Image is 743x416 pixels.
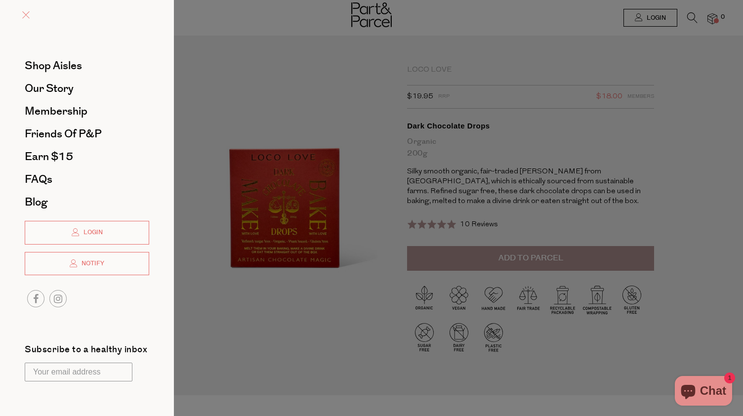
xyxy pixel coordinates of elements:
[25,221,149,245] a: Login
[25,363,132,381] input: Your email address
[672,376,735,408] inbox-online-store-chat: Shopify online store chat
[25,151,149,162] a: Earn $15
[25,149,73,165] span: Earn $15
[25,83,149,94] a: Our Story
[25,106,149,117] a: Membership
[81,228,103,237] span: Login
[25,128,149,139] a: Friends of P&P
[25,103,87,119] span: Membership
[25,126,102,142] span: Friends of P&P
[25,194,47,210] span: Blog
[25,58,82,74] span: Shop Aisles
[25,252,149,276] a: Notify
[25,197,149,208] a: Blog
[25,174,149,185] a: FAQs
[25,60,149,71] a: Shop Aisles
[79,259,104,268] span: Notify
[25,171,52,187] span: FAQs
[25,81,74,96] span: Our Story
[25,345,147,358] label: Subscribe to a healthy inbox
